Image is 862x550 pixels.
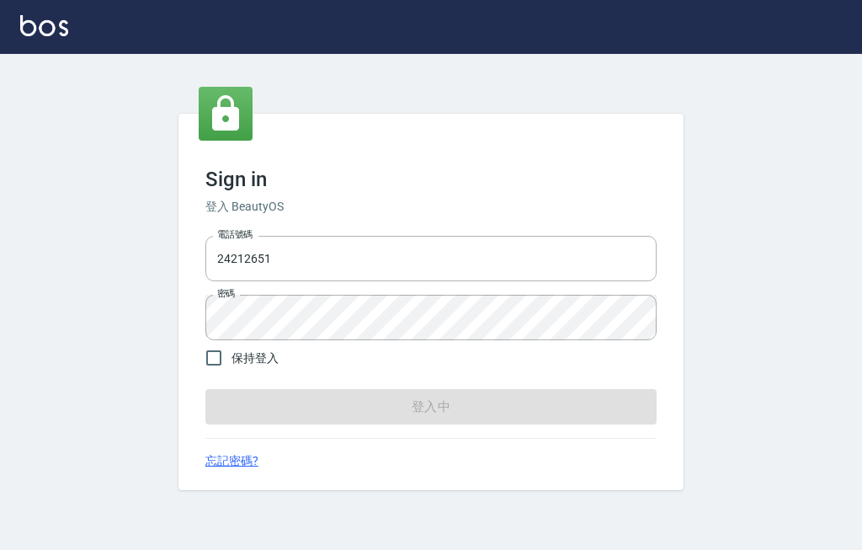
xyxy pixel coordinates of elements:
a: 忘記密碼? [205,452,258,470]
h6: 登入 BeautyOS [205,198,657,216]
label: 密碼 [217,287,235,300]
label: 電話號碼 [217,228,253,241]
h3: Sign in [205,168,657,191]
img: Logo [20,15,68,36]
span: 保持登入 [231,350,279,367]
